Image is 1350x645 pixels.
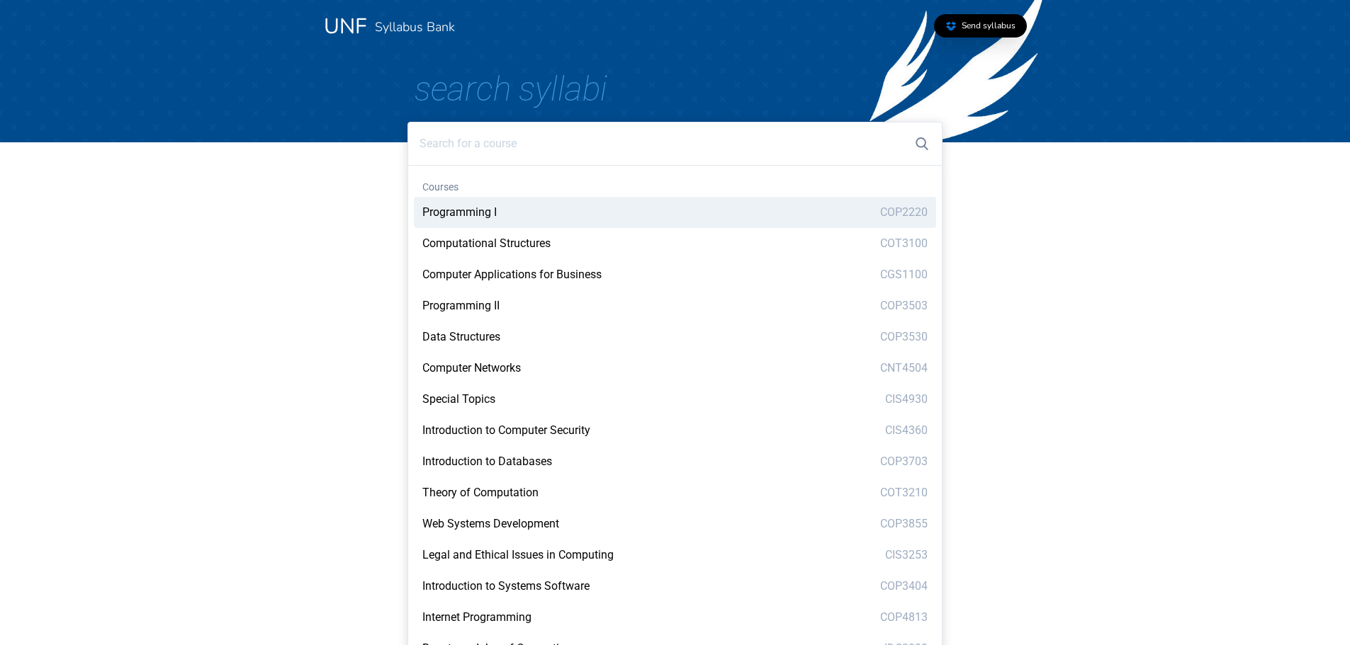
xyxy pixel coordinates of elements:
span: Computer Networks [422,361,521,375]
span: COP4813 [880,610,928,624]
span: Search Syllabi [415,69,607,109]
span: COT3210 [880,486,928,499]
span: COT3100 [880,236,928,250]
span: Programming II [422,299,500,312]
span: Send syllabus [962,20,1016,31]
span: CIS4360 [885,423,928,437]
span: Introduction to Computer Security [422,423,590,437]
a: Syllabus Bank [375,18,455,35]
span: Legal and Ethical Issues in Computing [422,548,614,561]
span: CIS3253 [885,548,928,561]
span: Introduction to Systems Software [422,579,590,593]
span: Computer Applications for Business [422,268,602,281]
span: Theory of Computation [422,486,539,499]
span: Computational Structures [422,236,551,250]
a: UNF [324,12,366,41]
span: Internet Programming [422,610,531,624]
span: Introduction to Databases [422,455,552,468]
span: Web Systems Development [422,517,559,530]
span: COP3530 [880,330,928,343]
div: Courses [408,180,942,197]
a: Send syllabus [934,14,1027,38]
span: COP3404 [880,579,928,593]
input: Search for a course [407,122,943,165]
span: CIS4930 [885,392,928,406]
span: Special Topics [422,392,495,406]
span: COP3503 [880,299,928,312]
span: COP2220 [880,205,928,219]
span: COP3703 [880,455,928,468]
span: Data Structures [422,330,500,343]
span: Programming I [422,205,497,219]
span: CGS1100 [880,268,928,281]
span: CNT4504 [880,361,928,375]
span: COP3855 [880,517,928,530]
